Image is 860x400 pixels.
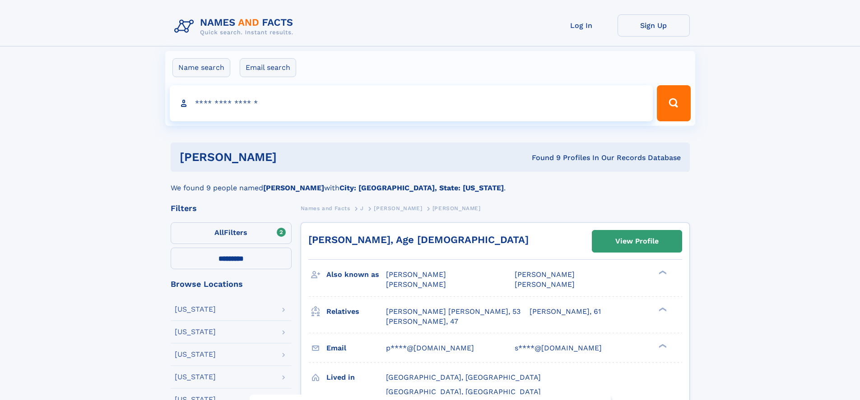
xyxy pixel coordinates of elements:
h3: Relatives [326,304,386,319]
div: ❯ [656,306,667,312]
div: [US_STATE] [175,351,216,358]
div: [US_STATE] [175,373,216,381]
div: We found 9 people named with . [171,172,690,193]
span: [GEOGRAPHIC_DATA], [GEOGRAPHIC_DATA] [386,373,541,382]
a: [PERSON_NAME], Age [DEMOGRAPHIC_DATA] [308,234,529,245]
label: Filters [171,222,292,244]
h1: [PERSON_NAME] [180,152,404,163]
a: Names and Facts [301,202,350,214]
span: [PERSON_NAME] [374,205,422,211]
a: J [360,202,364,214]
span: [GEOGRAPHIC_DATA], [GEOGRAPHIC_DATA] [386,387,541,396]
div: Browse Locations [171,280,292,288]
h3: Email [326,340,386,356]
a: [PERSON_NAME] [374,202,422,214]
a: View Profile [592,230,682,252]
div: ❯ [656,343,667,349]
div: Filters [171,204,292,212]
a: Sign Up [618,14,690,37]
b: [PERSON_NAME] [263,184,324,192]
label: Email search [240,58,296,77]
div: [US_STATE] [175,306,216,313]
input: search input [170,85,653,121]
div: Found 9 Profiles In Our Records Database [404,153,681,163]
a: [PERSON_NAME], 47 [386,317,458,326]
span: [PERSON_NAME] [432,205,481,211]
a: [PERSON_NAME], 61 [530,307,601,317]
label: Name search [172,58,230,77]
div: [US_STATE] [175,328,216,336]
span: [PERSON_NAME] [515,280,575,289]
div: View Profile [615,231,659,252]
span: J [360,205,364,211]
span: All [214,228,224,237]
span: [PERSON_NAME] [386,280,446,289]
a: [PERSON_NAME] [PERSON_NAME], 53 [386,307,521,317]
div: ❯ [656,270,667,276]
h3: Also known as [326,267,386,282]
img: Logo Names and Facts [171,14,301,39]
a: Log In [545,14,618,37]
span: [PERSON_NAME] [386,270,446,279]
b: City: [GEOGRAPHIC_DATA], State: [US_STATE] [339,184,504,192]
h3: Lived in [326,370,386,385]
button: Search Button [657,85,690,121]
span: [PERSON_NAME] [515,270,575,279]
